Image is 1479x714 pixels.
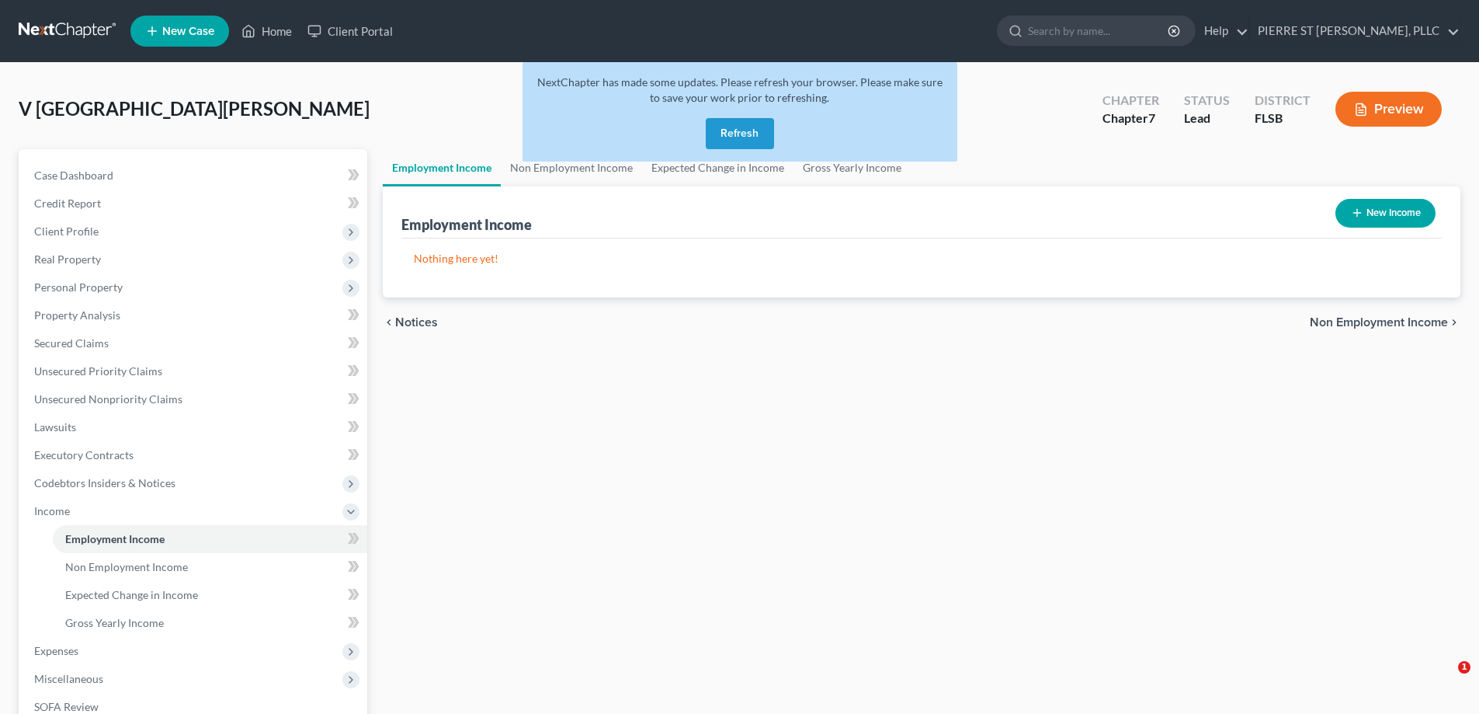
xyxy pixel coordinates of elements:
[1196,17,1248,45] a: Help
[22,357,367,385] a: Unsecured Priority Claims
[1310,316,1448,329] span: Non Employment Income
[1255,92,1311,110] div: District
[1028,16,1170,45] input: Search by name...
[34,197,101,210] span: Credit Report
[1310,316,1460,329] button: Non Employment Income chevron_right
[1184,92,1230,110] div: Status
[34,308,120,322] span: Property Analysis
[34,700,99,713] span: SOFA Review
[1458,661,1470,674] span: 1
[1255,110,1311,127] div: FLSB
[1148,110,1155,125] span: 7
[414,251,1429,266] p: Nothing here yet!
[22,413,367,441] a: Lawsuits
[234,17,300,45] a: Home
[34,420,76,434] span: Lawsuits
[65,616,164,629] span: Gross Yearly Income
[34,504,70,517] span: Income
[34,672,103,685] span: Miscellaneous
[22,162,367,190] a: Case Dashboard
[34,169,113,182] span: Case Dashboard
[22,190,367,218] a: Credit Report
[1102,110,1159,127] div: Chapter
[53,553,367,581] a: Non Employment Income
[34,225,99,238] span: Client Profile
[401,215,532,234] div: Employment Income
[300,17,401,45] a: Client Portal
[34,280,123,294] span: Personal Property
[34,364,162,378] span: Unsecured Priority Claims
[383,149,501,186] a: Employment Income
[1426,661,1463,698] iframe: To enrich screen reader interactions, please activate Accessibility in Grammarly extension settings
[65,532,165,545] span: Employment Income
[395,316,438,329] span: Notices
[22,385,367,413] a: Unsecured Nonpriority Claims
[22,301,367,329] a: Property Analysis
[1184,110,1230,127] div: Lead
[34,476,175,489] span: Codebtors Insiders & Notices
[65,588,198,601] span: Expected Change in Income
[53,525,367,553] a: Employment Income
[501,149,642,186] a: Non Employment Income
[1448,316,1460,329] i: chevron_right
[22,329,367,357] a: Secured Claims
[22,441,367,469] a: Executory Contracts
[537,75,943,104] span: NextChapter has made some updates. Please refresh your browser. Please make sure to save your wor...
[706,118,774,149] button: Refresh
[19,97,370,120] span: V [GEOGRAPHIC_DATA][PERSON_NAME]
[1335,92,1442,127] button: Preview
[1102,92,1159,110] div: Chapter
[34,253,101,266] span: Real Property
[53,609,367,637] a: Gross Yearly Income
[53,581,367,609] a: Expected Change in Income
[34,644,78,657] span: Expenses
[65,560,188,573] span: Non Employment Income
[383,316,438,329] button: chevron_left Notices
[1250,17,1460,45] a: PIERRE ST [PERSON_NAME], PLLC
[34,336,109,350] span: Secured Claims
[34,392,182,406] span: Unsecured Nonpriority Claims
[162,26,214,37] span: New Case
[383,316,395,329] i: chevron_left
[1335,199,1436,228] button: New Income
[34,448,134,461] span: Executory Contracts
